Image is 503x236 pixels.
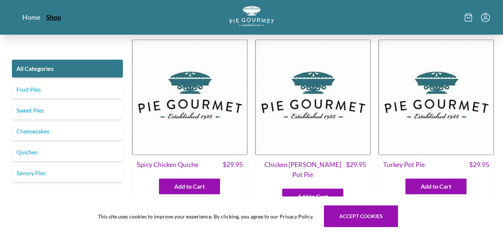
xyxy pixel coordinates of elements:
span: Chicken [PERSON_NAME] Pot Pie [260,160,346,180]
span: Add to Cart [297,192,328,201]
img: logo [229,6,274,26]
span: Spicy Chicken Quiche [137,160,198,170]
button: Accept cookies [324,205,398,227]
img: Turkey Pot Pie [378,39,494,155]
button: Add to Cart [282,189,343,204]
span: This site uses cookies to improve your experience. By clicking, you agree to our Privacy Policy. [98,213,313,220]
a: Savory Pies [12,164,123,182]
a: All Categories [12,60,123,78]
button: Add to Cart [159,179,220,194]
a: Shop [46,13,61,22]
button: Add to Cart [405,179,467,194]
a: Fruit Pies [12,81,123,98]
span: Add to Cart [174,182,205,191]
img: Chicken Curry Pot Pie [255,39,371,155]
img: Spicy Chicken Quiche [132,39,248,155]
span: Add to Cart [421,182,451,191]
a: Home [22,13,40,22]
span: $ 29.95 [469,160,489,170]
button: Menu [481,13,490,22]
a: Quiches [12,143,123,161]
span: Turkey Pot Pie [383,160,425,170]
a: Sweet Pies [12,101,123,119]
a: Logo [229,6,274,29]
a: Cheesecakes [12,122,123,140]
span: $ 29.95 [346,160,366,180]
span: $ 29.95 [223,160,243,170]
